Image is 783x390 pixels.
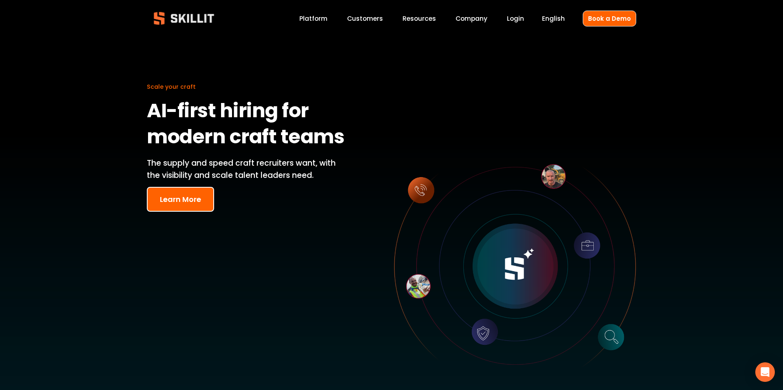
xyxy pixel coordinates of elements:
a: folder dropdown [403,13,436,24]
img: Skillit [147,6,221,31]
a: Book a Demo [583,11,636,26]
button: Learn More [147,187,214,212]
p: The supply and speed craft recruiters want, with the visibility and scale talent leaders need. [147,157,348,182]
span: Scale your craft [147,83,196,91]
div: Open Intercom Messenger [755,362,775,382]
a: Customers [347,13,383,24]
span: English [542,14,565,23]
span: Resources [403,14,436,23]
strong: AI-first hiring for modern craft teams [147,96,344,155]
a: Login [507,13,524,24]
a: Company [456,13,487,24]
a: Platform [299,13,327,24]
div: language picker [542,13,565,24]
